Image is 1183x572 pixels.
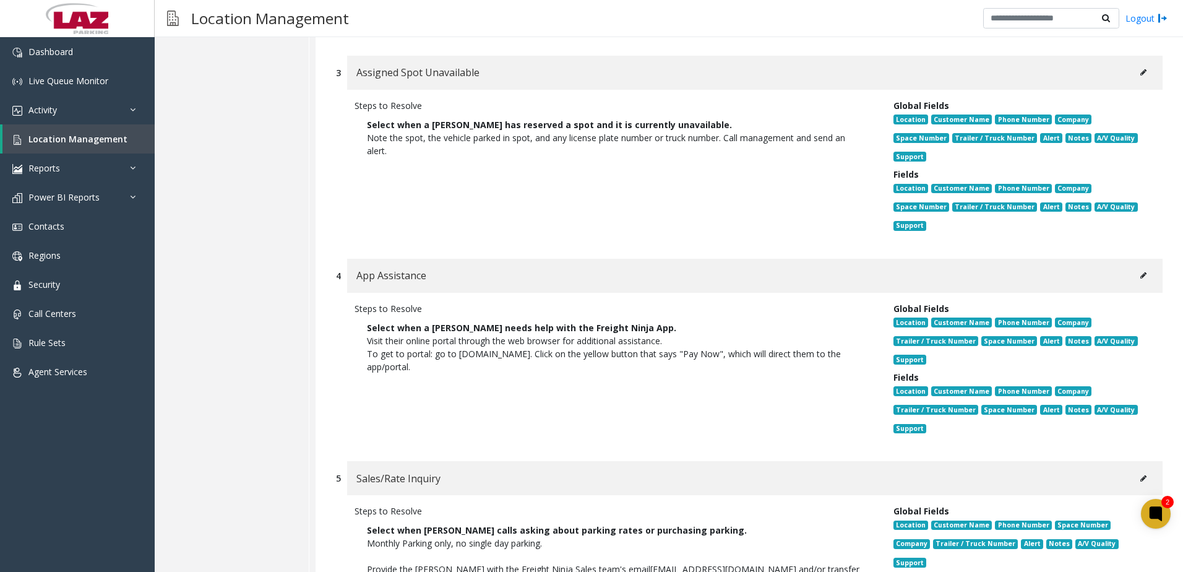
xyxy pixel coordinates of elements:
span: Trailer / Truck Number [952,202,1037,212]
div: Steps to Resolve [355,505,875,518]
span: Trailer / Truck Number [933,539,1018,549]
b: Select when a [PERSON_NAME] has reserved a spot and it is currently unavailable. [367,119,732,131]
span: A/V Quality [1095,133,1137,143]
span: Company [1055,318,1091,327]
span: Activity [28,104,57,116]
p: Note the spot, the vehicle parked in spot, and any license plate number or truck number. Call man... [367,131,863,157]
span: Support [893,424,926,434]
span: Global Fields [893,303,949,314]
span: Support [893,558,926,568]
span: Agent Services [28,366,87,378]
span: Dashboard [28,46,73,58]
span: Customer Name [931,521,992,531]
div: 4 [336,269,341,282]
span: Space Number [893,133,949,143]
span: Location [893,521,928,531]
img: 'icon' [12,164,22,174]
span: Location [893,318,928,327]
span: Global Fields [893,505,949,517]
p: Visit their online portal through the web browser for additional assistance. [367,334,863,347]
img: 'icon' [12,251,22,261]
span: Notes [1065,405,1091,415]
span: Security [28,279,60,290]
span: Customer Name [931,318,992,327]
img: 'icon' [12,48,22,58]
img: 'icon' [12,339,22,349]
span: Alert [1040,202,1062,212]
p: Monthly Parking only, no single day parking. [367,537,863,550]
a: Logout [1125,12,1168,25]
img: 'icon' [12,77,22,87]
span: Notes [1046,539,1072,549]
span: Phone Number [995,521,1051,531]
span: A/V Quality [1095,405,1137,415]
span: Location [893,115,928,124]
img: logout [1158,12,1168,25]
span: Trailer / Truck Number [893,336,978,346]
span: Alert [1040,133,1062,143]
div: 2 [1161,496,1174,508]
span: Location [893,184,928,194]
img: pageIcon [167,3,179,33]
span: Company [1055,386,1091,396]
span: Support [893,221,926,231]
span: Customer Name [931,184,992,194]
span: App Assistance [356,267,426,284]
span: Notes [1065,202,1091,212]
span: Support [893,152,926,162]
span: Alert [1021,539,1043,549]
div: 3 [336,66,341,79]
img: 'icon' [12,280,22,290]
span: Space Number [981,336,1037,346]
span: Sales/Rate Inquiry [356,470,441,487]
img: 'icon' [12,222,22,232]
h3: Location Management [185,3,355,33]
span: Phone Number [995,318,1051,327]
span: Space Number [893,202,949,212]
span: Rule Sets [28,337,66,349]
b: Select when [PERSON_NAME] calls asking about parking rates or purchasing parking. [367,524,747,536]
span: Notes [1065,336,1091,346]
a: Location Management [2,124,155,154]
span: Trailer / Truck Number [952,133,1037,143]
span: Support [893,355,926,365]
span: Global Fields [893,100,949,111]
span: A/V Quality [1095,202,1137,212]
span: Assigned Spot Unavailable [356,64,480,80]
span: Alert [1040,405,1062,415]
span: Notes [1065,133,1091,143]
span: Company [1055,115,1091,124]
span: Trailer / Truck Number [893,405,978,415]
img: 'icon' [12,193,22,203]
b: Select when a [PERSON_NAME] needs help with the Freight Ninja App. [367,322,676,334]
span: Fields [893,168,919,180]
span: Company [1055,184,1091,194]
span: Location [893,386,928,396]
span: Space Number [981,405,1037,415]
span: Customer Name [931,115,992,124]
div: Steps to Resolve [355,302,875,315]
span: Call Centers [28,308,76,319]
img: 'icon' [12,310,22,319]
span: Reports [28,162,60,174]
span: Phone Number [995,115,1051,124]
span: Contacts [28,220,64,232]
span: A/V Quality [1075,539,1118,549]
span: Phone Number [995,386,1051,396]
img: 'icon' [12,368,22,378]
span: Fields [893,371,919,383]
p: To get to portal: go to [DOMAIN_NAME]. Click on the yellow button that says "Pay Now", which will... [367,347,863,373]
span: Company [893,539,930,549]
span: Power BI Reports [28,191,100,203]
span: Location Management [28,133,127,145]
div: Steps to Resolve [355,99,875,112]
span: Phone Number [995,184,1051,194]
span: Regions [28,249,61,261]
span: Customer Name [931,386,992,396]
span: Alert [1040,336,1062,346]
img: 'icon' [12,135,22,145]
span: A/V Quality [1095,336,1137,346]
div: 5 [336,472,341,485]
span: Space Number [1055,521,1111,531]
img: 'icon' [12,106,22,116]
